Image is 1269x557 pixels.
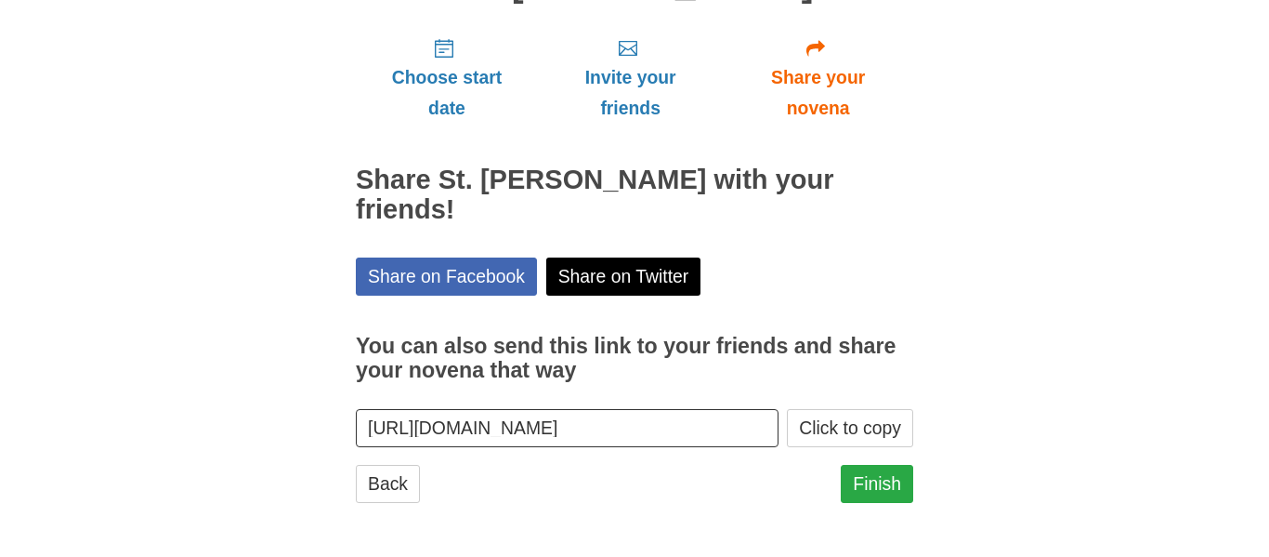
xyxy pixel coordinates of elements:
span: Choose start date [374,62,519,124]
span: Share your novena [741,62,895,124]
a: Invite your friends [538,22,723,133]
h2: Share St. [PERSON_NAME] with your friends! [356,166,913,225]
a: Share your novena [723,22,913,133]
a: Choose start date [356,22,538,133]
a: Share on Facebook [356,258,537,296]
h3: You can also send this link to your friends and share your novena that way [356,335,913,382]
a: Finish [841,465,913,503]
span: Invite your friends [556,62,704,124]
a: Share on Twitter [546,258,701,296]
a: Back [356,465,420,503]
button: Click to copy [787,409,913,447]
